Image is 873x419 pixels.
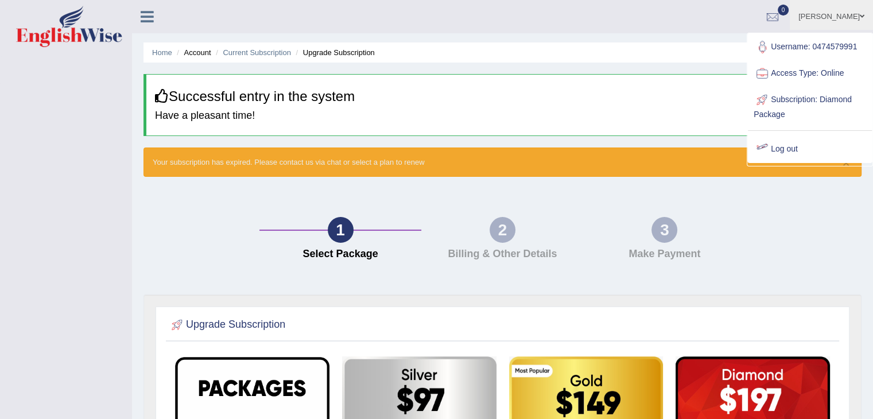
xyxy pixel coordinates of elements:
[748,87,872,125] a: Subscription: Diamond Package
[143,148,862,177] div: Your subscription has expired. Please contact us via chat or select a plan to renew
[155,110,852,122] h4: Have a pleasant time!
[293,47,375,58] li: Upgrade Subscription
[748,34,872,60] a: Username: 0474579991
[778,5,789,15] span: 0
[152,48,172,57] a: Home
[427,249,577,260] h4: Billing & Other Details
[589,249,740,260] h4: Make Payment
[748,136,872,162] a: Log out
[651,217,677,243] div: 3
[265,249,416,260] h4: Select Package
[490,217,515,243] div: 2
[843,157,849,169] button: ×
[328,217,354,243] div: 1
[748,60,872,87] a: Access Type: Online
[174,47,211,58] li: Account
[155,89,852,104] h3: Successful entry in the system
[169,316,285,333] h2: Upgrade Subscription
[223,48,291,57] a: Current Subscription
